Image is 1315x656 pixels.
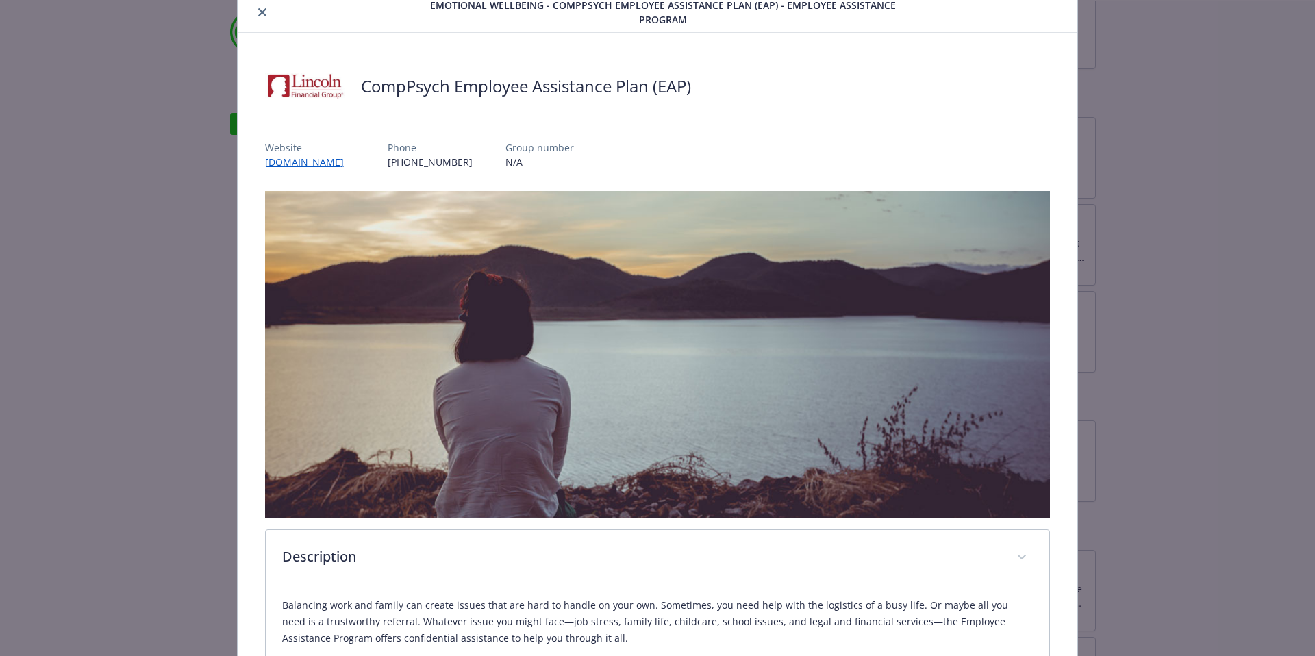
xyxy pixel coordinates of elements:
[282,546,1001,567] p: Description
[265,140,355,155] p: Website
[388,140,473,155] p: Phone
[265,155,355,168] a: [DOMAIN_NAME]
[266,530,1050,586] div: Description
[361,75,691,98] h2: CompPsych Employee Assistance Plan (EAP)
[254,4,271,21] button: close
[388,155,473,169] p: [PHONE_NUMBER]
[505,155,574,169] p: N/A
[282,597,1034,646] p: Balancing work and family can create issues that are hard to handle on your own. Sometimes, you n...
[265,66,347,107] img: Lincoln Financial Group
[265,191,1051,518] img: banner
[505,140,574,155] p: Group number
